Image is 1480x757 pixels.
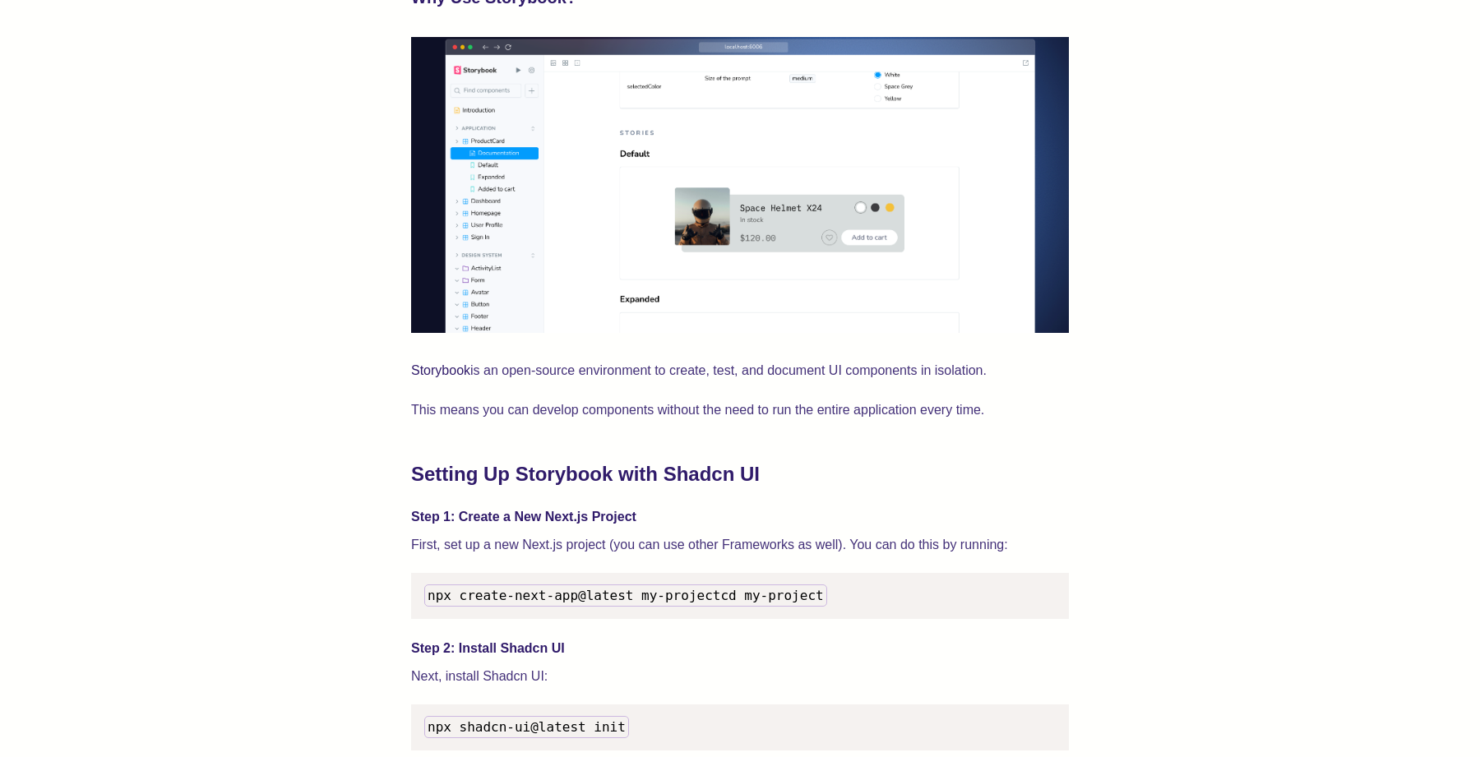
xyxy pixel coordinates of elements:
[411,665,1069,688] p: Next, install Shadcn UI:
[411,507,1069,527] h4: Step 1: Create a New Next.js Project
[428,719,626,735] span: npx shadcn-ui@latest init
[424,584,827,607] code: cd my-project
[428,588,720,603] span: npx create-next-app@latest my-project
[411,37,1069,333] img: Storybook
[411,533,1069,556] p: First, set up a new Next.js project (you can use other Frameworks as well). You can do this by ru...
[411,461,1069,487] h2: Setting Up Storybook with Shadcn UI
[411,639,1069,658] h4: Step 2: Install Shadcn UI
[411,363,470,377] a: Storybook
[411,359,1069,382] p: is an open-source environment to create, test, and document UI components in isolation.
[411,399,1069,422] p: This means you can develop components without the need to run the entire application every time.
